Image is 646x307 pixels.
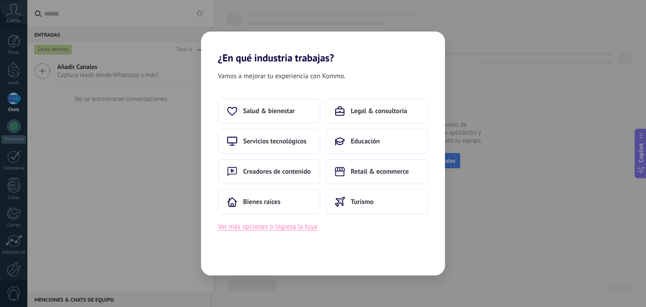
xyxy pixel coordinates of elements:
span: Salud & bienestar [243,107,295,115]
span: Turismo [351,198,373,206]
h2: ¿En qué industria trabajas? [201,32,445,64]
span: Legal & consultoría [351,107,407,115]
button: Creadores de contenido [218,159,320,184]
span: Servicios tecnológicos [243,137,307,146]
button: Bienes raíces [218,189,320,214]
button: Retail & ecommerce [326,159,428,184]
span: Bienes raíces [243,198,281,206]
button: Ver más opciones o ingresa la tuya [218,221,317,232]
span: Creadores de contenido [243,167,311,176]
span: Educación [351,137,380,146]
span: Retail & ecommerce [351,167,409,176]
button: Turismo [326,189,428,214]
button: Salud & bienestar [218,98,320,124]
span: Vamos a mejorar tu experiencia con Kommo. [218,71,345,82]
button: Legal & consultoría [326,98,428,124]
button: Servicios tecnológicos [218,129,320,154]
button: Educación [326,129,428,154]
